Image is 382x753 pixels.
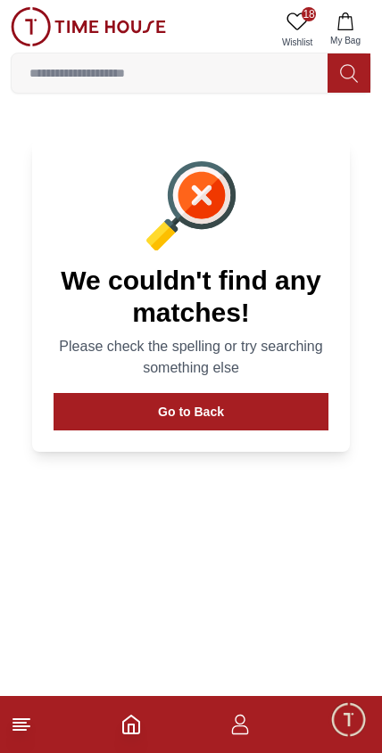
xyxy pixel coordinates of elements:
[302,7,316,21] span: 18
[329,700,369,740] div: Chat Widget
[11,7,166,46] img: ...
[54,393,328,430] button: Go to Back
[323,34,368,47] span: My Bag
[120,714,142,735] a: Home
[275,7,320,53] a: 18Wishlist
[54,336,328,379] p: Please check the spelling or try searching something else
[275,36,320,49] span: Wishlist
[320,7,371,53] button: My Bag
[54,265,328,329] h1: We couldn't find any matches!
